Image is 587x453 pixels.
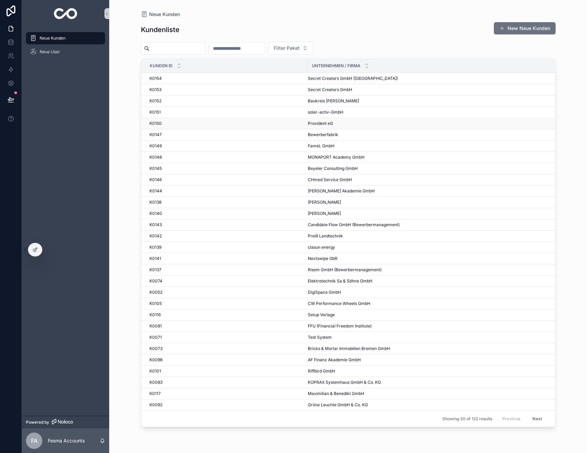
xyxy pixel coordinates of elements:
[308,87,352,92] span: Secret Creators GmbH
[308,200,546,205] a: [PERSON_NAME]
[149,267,303,273] a: K0137
[308,76,398,81] span: Secret Creators GmbH ([GEOGRAPHIC_DATA])
[308,323,372,329] span: FFU (Financial Freedom Institute)
[308,188,546,194] a: [PERSON_NAME] Akademie GmbH
[149,290,162,295] span: K0052
[141,25,180,34] h1: Kundenliste
[308,267,382,273] span: Risem GmbH (Bewerbermanagement)
[308,380,381,385] span: KOPRAX Systemhaus GmbH & Co. KG
[308,98,546,104] a: Baukreis [PERSON_NAME]
[149,200,303,205] a: K0138
[149,267,161,273] span: K0137
[308,391,364,396] span: Maximilian & Benedikt GmbH
[149,222,303,228] a: K0143
[308,222,546,228] a: Candidate Flow GmbH (Bewerbermanagement)
[308,301,546,306] a: CW Performance Wheels GmbH
[149,109,161,115] span: K0151
[308,109,546,115] a: solar-activ-GmbH
[149,121,162,126] span: K0150
[308,402,368,408] span: Grüne Leuchte GmbH & Co. KG
[149,166,303,171] a: K0145
[149,109,303,115] a: K0151
[308,233,546,239] a: Preiß Landtechnik
[31,437,38,445] span: FA
[312,63,360,69] span: Unternehmen / Firma
[149,143,162,149] span: K0149
[308,98,359,104] span: Baukreis [PERSON_NAME]
[308,368,335,374] span: Riffbird GmbH
[149,166,162,171] span: K0145
[40,49,60,55] span: Neue User
[149,155,303,160] a: K0148
[149,132,162,137] span: K0147
[308,155,364,160] span: MONAPORT Academy GmbH
[149,278,303,284] a: K0074
[149,211,162,216] span: K0140
[150,63,173,69] span: Kunden ID
[308,166,546,171] a: Beyeler Consulting GmbH
[149,132,303,137] a: K0147
[149,188,162,194] span: K0144
[528,413,547,424] button: Next
[149,278,162,284] span: K0074
[149,380,303,385] a: K0083
[308,245,546,250] a: clasun energy
[149,98,303,104] a: K0152
[308,368,546,374] a: Riffbird GmbH
[308,143,334,149] span: FameL GmbH
[308,222,400,228] span: Candidate Flow GmbH (Bewerbermanagement)
[48,437,85,444] p: Fesma Accounts
[149,177,303,182] a: K0146
[26,46,105,58] a: Neue User
[308,357,361,363] span: AF Finanz Akademie GmbH
[149,87,161,92] span: K0153
[308,256,546,261] a: Nextswipe GbR
[308,177,546,182] a: CHmed Service GmbH
[149,346,162,351] span: K0073
[149,380,162,385] span: K0083
[308,121,546,126] a: Provident eG
[149,368,303,374] a: K0101
[308,132,546,137] a: Bewerberfabrik
[494,22,556,34] button: New Neue Kunden
[308,121,333,126] span: Provident eG
[149,256,303,261] a: K0141
[40,35,66,41] span: Neue Kunden
[149,143,303,149] a: K0149
[308,166,358,171] span: Beyeler Consulting GmbH
[268,42,314,55] button: Select Button
[149,357,303,363] a: K0098
[274,45,300,52] span: Filter Paket
[149,256,161,261] span: K0141
[149,177,162,182] span: K0146
[149,245,161,250] span: K0139
[308,278,372,284] span: Elektrotechnik Sa & Söhne GmbH
[308,177,352,182] span: CHmed Service GmbH
[149,188,303,194] a: K0144
[149,211,303,216] a: K0140
[308,335,332,340] span: Test System
[308,109,343,115] span: solar-activ-GmbH
[308,290,546,295] a: DigiSpace GmbH
[308,346,546,351] a: Bricks & Mortar Immobilien Bremen GmbH
[308,76,546,81] a: Secret Creators GmbH ([GEOGRAPHIC_DATA])
[308,200,341,205] span: [PERSON_NAME]
[308,312,546,318] a: Setup Vorlage
[149,121,303,126] a: K0150
[308,346,390,351] span: Bricks & Mortar Immobilien Bremen GmbH
[149,11,180,18] span: Neue Kunden
[54,8,77,19] img: App logo
[308,245,335,250] span: clasun energy
[26,420,49,425] span: Powered by
[26,32,105,44] a: Neue Kunden
[149,391,161,396] span: K0117
[149,323,303,329] a: K0081
[308,188,375,194] span: [PERSON_NAME] Akademie GmbH
[308,132,338,137] span: Bewerberfabrik
[149,335,162,340] span: K0071
[308,87,546,92] a: Secret Creators GmbH
[149,335,303,340] a: K0071
[308,233,343,239] span: Preiß Landtechnik
[149,155,162,160] span: K0148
